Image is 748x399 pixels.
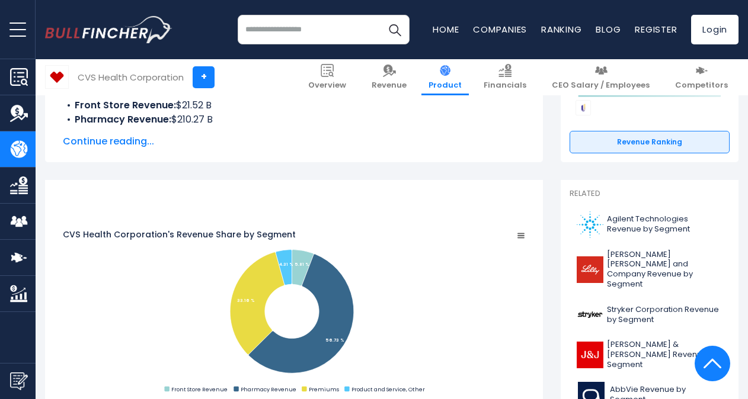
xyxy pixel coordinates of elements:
a: Login [691,15,739,44]
text: Pharmacy Revenue [241,385,296,393]
a: Ranking [541,23,581,36]
img: UnitedHealth Group Incorporated competitors logo [576,100,591,115]
span: Agilent Technologies Revenue by Segment [607,214,723,234]
a: Companies [473,23,527,36]
span: Product [429,81,462,91]
tspan: CVS Health Corporation's Revenue Share by Segment [63,229,296,240]
span: Stryker Corporation Revenue by Segment [607,305,723,325]
span: [PERSON_NAME] [PERSON_NAME] and Company Revenue by Segment [607,250,723,290]
a: + [193,66,215,88]
a: CEO Salary / Employees [545,59,657,95]
img: SYK logo [577,301,603,328]
b: Pharmacy Revenue: [75,112,171,126]
a: [PERSON_NAME] & [PERSON_NAME] Revenue by Segment [570,337,730,373]
a: Product [421,59,469,95]
a: Competitors [668,59,735,95]
tspan: 33.16 % [237,298,255,303]
a: Overview [301,59,353,95]
li: $210.27 B [63,112,525,127]
tspan: 4.31 % [279,262,293,267]
li: $21.52 B [63,98,525,112]
text: Front Store Revenue [171,385,228,393]
a: Register [635,23,677,36]
img: JNJ logo [577,342,603,368]
a: [PERSON_NAME] [PERSON_NAME] and Company Revenue by Segment [570,247,730,293]
tspan: 56.73 % [325,337,344,343]
div: CVS Health Corporation [78,70,184,84]
span: Overview [308,81,346,91]
text: Product and Service, Other [351,385,425,393]
p: Related [570,189,730,199]
a: Agilent Technologies Revenue by Segment [570,208,730,241]
img: CVS logo [46,66,68,88]
span: Revenue [372,81,407,91]
span: Continue reading... [63,134,525,149]
span: CEO Salary / Employees [552,81,650,91]
button: Search [380,15,410,44]
a: Financials [477,59,533,95]
span: Financials [484,81,526,91]
a: Home [433,23,459,36]
text: Premiums [309,385,339,393]
a: Stryker Corporation Revenue by Segment [570,298,730,331]
tspan: 5.81 % [295,262,309,267]
img: A logo [577,211,603,238]
span: Competitors [675,81,728,91]
a: Revenue Ranking [570,131,730,153]
a: Blog [596,23,621,36]
img: bullfincher logo [45,16,172,43]
a: Go to homepage [45,16,172,43]
b: Front Store Revenue: [75,98,176,112]
a: Revenue [365,59,414,95]
img: LLY logo [577,256,603,283]
span: [PERSON_NAME] & [PERSON_NAME] Revenue by Segment [607,340,723,370]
